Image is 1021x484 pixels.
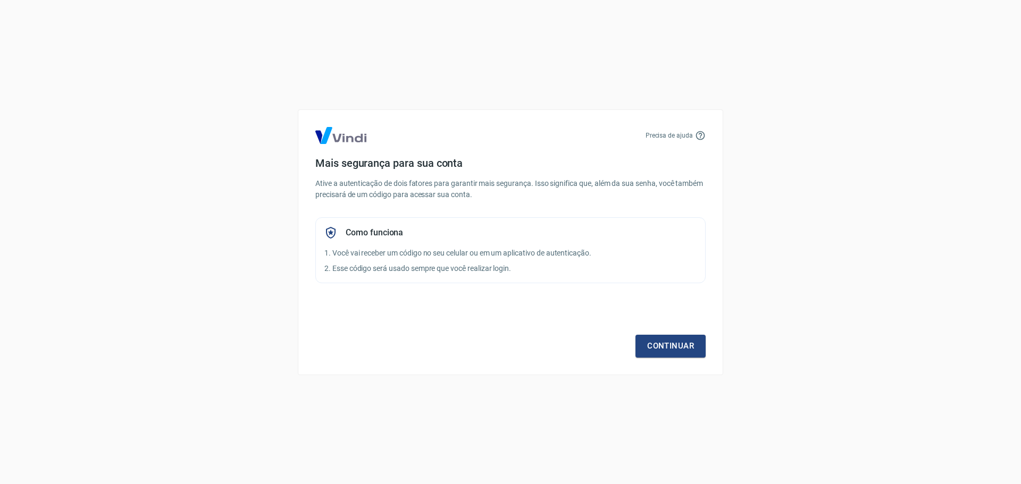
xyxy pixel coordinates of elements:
a: Continuar [635,335,706,357]
h5: Como funciona [346,227,403,238]
p: 1. Você vai receber um código no seu celular ou em um aplicativo de autenticação. [324,248,697,259]
p: 2. Esse código será usado sempre que você realizar login. [324,263,697,274]
p: Ative a autenticação de dois fatores para garantir mais segurança. Isso significa que, além da su... [315,178,706,200]
img: Logo Vind [315,127,366,144]
p: Precisa de ajuda [646,131,693,140]
h4: Mais segurança para sua conta [315,157,706,169]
